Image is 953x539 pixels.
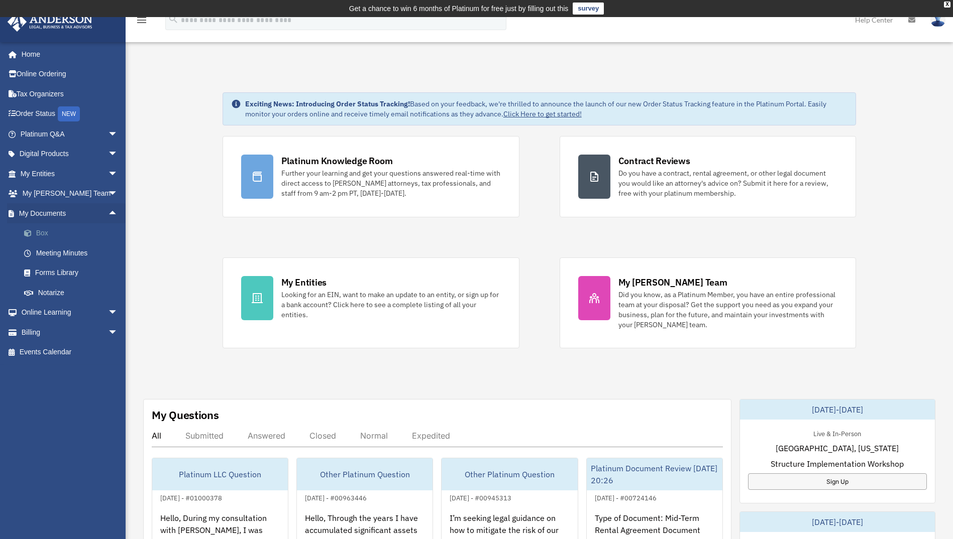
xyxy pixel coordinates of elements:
[297,492,375,502] div: [DATE] - #00963446
[108,124,128,145] span: arrow_drop_down
[108,184,128,204] span: arrow_drop_down
[944,2,950,8] div: close
[360,431,388,441] div: Normal
[7,203,133,223] a: My Documentsarrow_drop_up
[442,458,577,490] div: Other Platinum Question
[7,184,133,204] a: My [PERSON_NAME] Teamarrow_drop_down
[223,257,519,348] a: My Entities Looking for an EIN, want to make an update to an entity, or sign up for a bank accoun...
[152,458,288,490] div: Platinum LLC Question
[560,257,857,348] a: My [PERSON_NAME] Team Did you know, as a Platinum Member, you have an entire professional team at...
[412,431,450,441] div: Expedited
[930,13,945,27] img: User Pic
[7,64,133,84] a: Online Ordering
[587,492,665,502] div: [DATE] - #00724146
[740,399,935,420] div: [DATE]-[DATE]
[309,431,336,441] div: Closed
[108,164,128,184] span: arrow_drop_down
[168,14,179,25] i: search
[5,12,95,32] img: Anderson Advisors Platinum Portal
[248,431,285,441] div: Answered
[573,3,604,15] a: survey
[503,109,582,118] a: Click Here to get started!
[223,136,519,217] a: Platinum Knowledge Room Further your learning and get your questions answered real-time with dire...
[14,223,133,243] a: Box
[587,458,722,490] div: Platinum Document Review [DATE] 20:26
[297,458,433,490] div: Other Platinum Question
[618,290,838,330] div: Did you know, as a Platinum Member, you have an entire professional team at your disposal? Get th...
[152,408,219,423] div: My Questions
[618,276,727,289] div: My [PERSON_NAME] Team
[7,342,133,362] a: Events Calendar
[14,243,133,263] a: Meeting Minutes
[281,168,501,198] div: Further your learning and get your questions answered real-time with direct access to [PERSON_NAM...
[7,44,128,64] a: Home
[14,263,133,283] a: Forms Library
[618,155,690,167] div: Contract Reviews
[152,492,230,502] div: [DATE] - #01000378
[349,3,569,15] div: Get a chance to win 6 months of Platinum for free just by filling out this
[185,431,224,441] div: Submitted
[748,473,927,490] a: Sign Up
[7,144,133,164] a: Digital Productsarrow_drop_down
[740,512,935,532] div: [DATE]-[DATE]
[7,322,133,342] a: Billingarrow_drop_down
[776,442,899,454] span: [GEOGRAPHIC_DATA], [US_STATE]
[136,18,148,26] a: menu
[7,124,133,144] a: Platinum Q&Aarrow_drop_down
[7,303,133,323] a: Online Learningarrow_drop_down
[7,164,133,184] a: My Entitiesarrow_drop_down
[771,458,904,470] span: Structure Implementation Workshop
[108,144,128,165] span: arrow_drop_down
[58,106,80,121] div: NEW
[618,168,838,198] div: Do you have a contract, rental agreement, or other legal document you would like an attorney's ad...
[245,99,410,108] strong: Exciting News: Introducing Order Status Tracking!
[281,290,501,320] div: Looking for an EIN, want to make an update to an entity, or sign up for a bank account? Click her...
[152,431,161,441] div: All
[108,303,128,323] span: arrow_drop_down
[136,14,148,26] i: menu
[442,492,519,502] div: [DATE] - #00945313
[281,155,393,167] div: Platinum Knowledge Room
[281,276,327,289] div: My Entities
[805,428,869,438] div: Live & In-Person
[560,136,857,217] a: Contract Reviews Do you have a contract, rental agreement, or other legal document you would like...
[245,99,848,119] div: Based on your feedback, we're thrilled to announce the launch of our new Order Status Tracking fe...
[7,104,133,124] a: Order StatusNEW
[7,84,133,104] a: Tax Organizers
[14,283,133,303] a: Notarize
[108,322,128,343] span: arrow_drop_down
[108,203,128,224] span: arrow_drop_up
